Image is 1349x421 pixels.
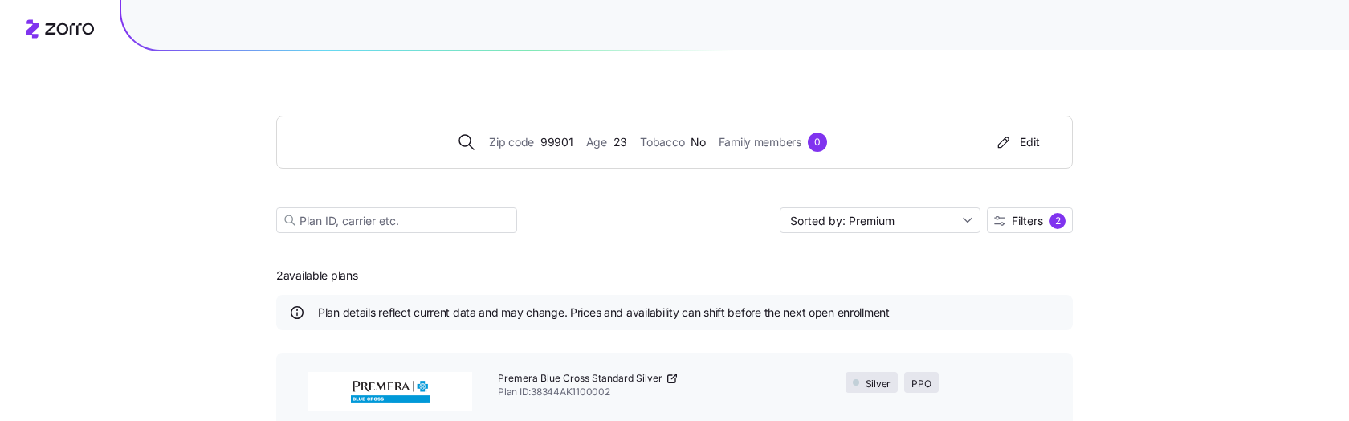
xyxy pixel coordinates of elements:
[808,133,827,152] div: 0
[866,377,891,392] span: Silver
[911,377,931,392] span: PPO
[691,133,705,151] span: No
[988,129,1046,155] button: Edit
[613,133,627,151] span: 23
[489,133,534,151] span: Zip code
[276,207,517,233] input: Plan ID, carrier etc.
[640,133,684,151] span: Tobacco
[276,268,358,284] span: 2 available plans
[1049,213,1066,229] div: 2
[318,305,890,321] span: Plan details reflect current data and may change. Prices and availability can shift before the ne...
[987,207,1073,233] button: Filters2
[498,372,662,386] span: Premera Blue Cross Standard Silver
[719,133,801,151] span: Family members
[586,133,607,151] span: Age
[1012,215,1043,227] span: Filters
[540,133,573,151] span: 99901
[994,134,1040,150] div: Edit
[780,207,980,233] input: Sort by
[308,372,472,411] img: Premera BlueCross BlueShield of Alaska
[498,386,820,399] span: Plan ID: 38344AK1100002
